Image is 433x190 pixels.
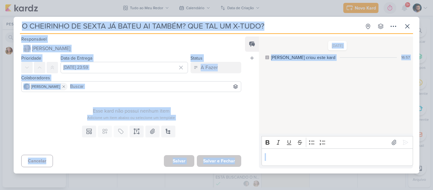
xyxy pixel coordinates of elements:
[61,56,92,61] label: Data de Entrega
[61,62,188,73] input: Select a date
[32,45,70,52] span: [PERSON_NAME]
[21,107,241,115] div: Esse kard não possui nenhum item
[31,84,60,89] span: [PERSON_NAME]
[21,155,53,167] button: Cancelar
[201,64,218,71] div: A Fazer
[21,56,41,61] label: Prioridade
[262,148,413,166] div: Editor editing area: main
[271,54,335,61] div: [PERSON_NAME] criou este kard
[20,21,361,32] input: Kard Sem Título
[262,136,413,148] div: Editor toolbar
[23,45,31,52] img: Thaís Leite
[401,55,410,60] div: 16:57
[23,83,30,90] img: Eduardo Pinheiro
[191,56,203,61] label: Status
[21,115,241,121] div: Adicione um item abaixo ou selecione um template
[69,83,240,90] input: Buscar
[21,36,47,42] label: Responsável
[21,43,241,54] button: [PERSON_NAME]
[21,75,241,81] div: Colaboradores
[191,62,241,73] button: A Fazer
